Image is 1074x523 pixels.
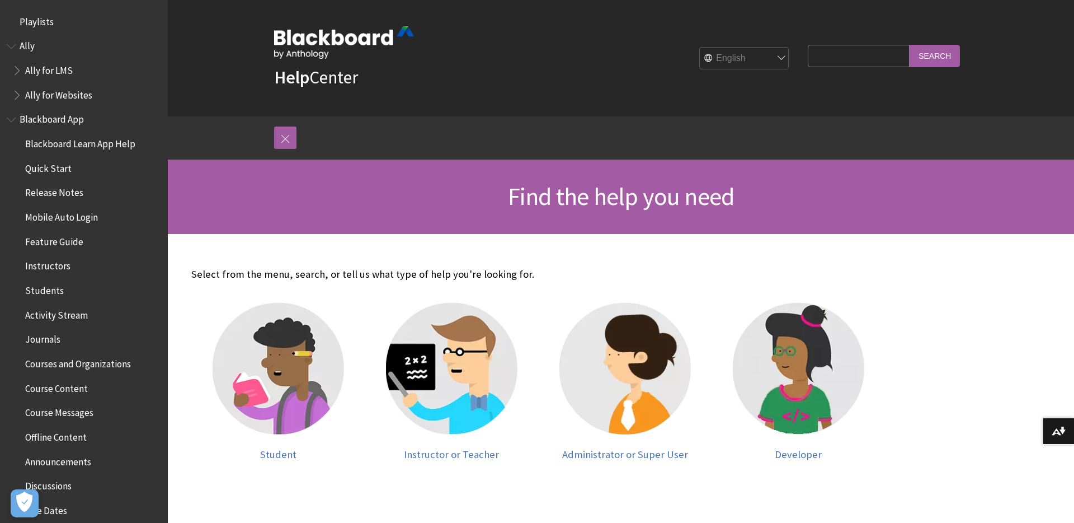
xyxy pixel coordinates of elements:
[25,134,135,150] span: Blackboard Learn App Help
[559,303,691,435] img: Administrator
[25,379,88,394] span: Course Content
[25,184,83,199] span: Release Notes
[549,303,700,460] a: Administrator Administrator or Super User
[404,448,499,461] span: Instructor or Teacher
[7,37,161,105] nav: Book outline for Anthology Ally Help
[20,12,54,27] span: Playlists
[562,448,688,461] span: Administrator or Super User
[25,404,93,419] span: Course Messages
[25,208,98,223] span: Mobile Auto Login
[202,303,354,460] a: Student Student
[25,330,60,345] span: Journals
[25,477,72,492] span: Discussions
[910,45,960,67] input: Search
[25,281,64,296] span: Students
[700,48,789,70] select: Site Language Selector
[260,448,296,461] span: Student
[11,489,39,517] button: Open Preferences
[274,66,309,88] strong: Help
[274,66,358,88] a: HelpCenter
[7,12,161,31] nav: Book outline for Playlists
[25,306,88,321] span: Activity Stream
[20,110,84,125] span: Blackboard App
[25,452,91,468] span: Announcements
[25,428,87,443] span: Offline Content
[376,303,527,460] a: Instructor Instructor or Teacher
[723,303,874,460] a: Developer
[191,267,885,282] p: Select from the menu, search, or tell us what type of help you're looking for.
[25,86,92,101] span: Ally for Websites
[775,448,822,461] span: Developer
[25,257,70,272] span: Instructors
[508,181,734,212] span: Find the help you need
[25,159,72,174] span: Quick Start
[274,26,414,59] img: Blackboard by Anthology
[25,501,67,516] span: Due Dates
[386,303,517,435] img: Instructor
[25,354,131,370] span: Courses and Organizations
[25,232,83,248] span: Feature Guide
[213,303,344,435] img: Student
[20,37,35,52] span: Ally
[25,61,73,76] span: Ally for LMS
